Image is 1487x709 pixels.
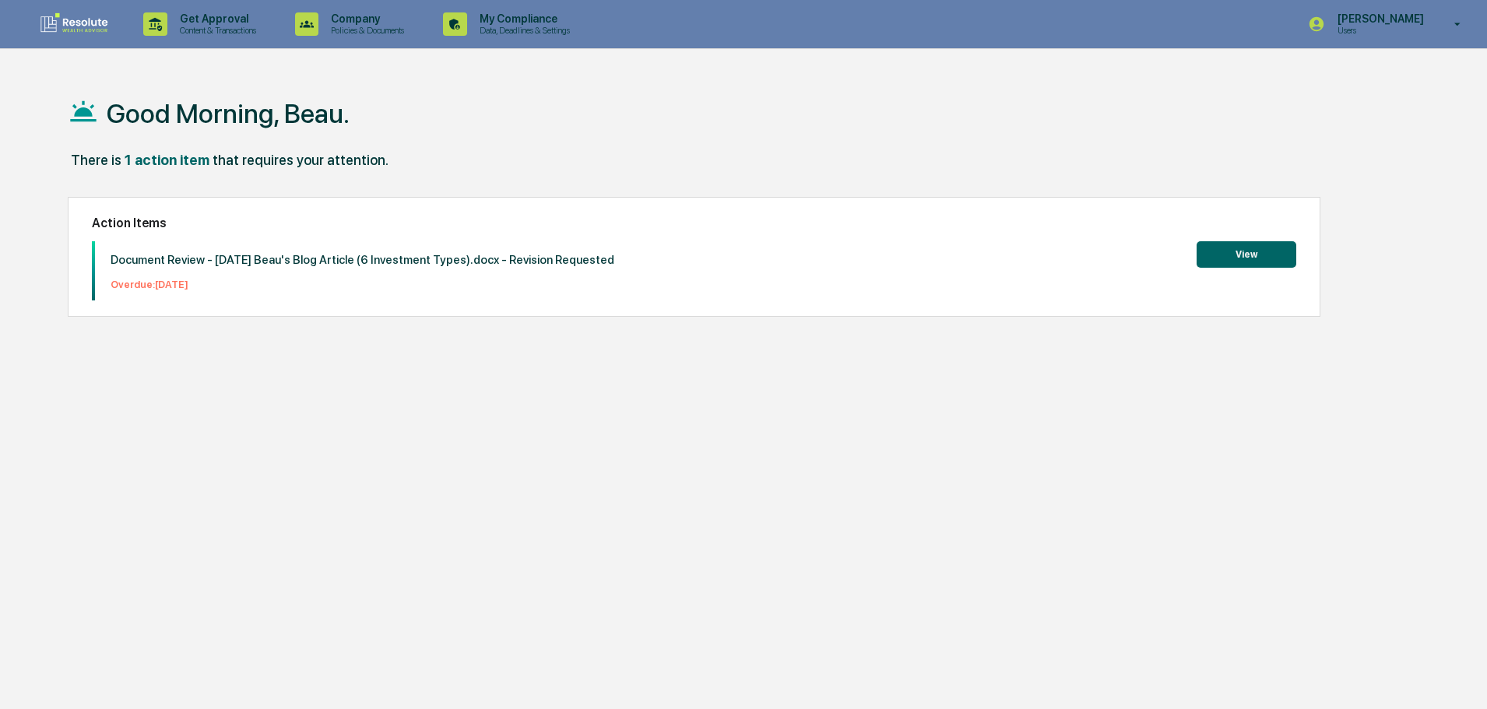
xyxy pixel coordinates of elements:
p: [PERSON_NAME] [1325,12,1432,25]
p: Company [318,12,412,25]
p: Content & Transactions [167,25,264,36]
p: Users [1325,25,1432,36]
div: that requires your attention. [213,152,388,168]
p: Overdue: [DATE] [111,279,614,290]
img: logo [37,12,112,37]
div: There is [71,152,121,168]
button: View [1197,241,1296,268]
a: View [1197,246,1296,261]
p: Policies & Documents [318,25,412,36]
p: Get Approval [167,12,264,25]
p: Data, Deadlines & Settings [467,25,578,36]
p: My Compliance [467,12,578,25]
p: Document Review - [DATE] Beau's Blog Article (6 Investment Types).docx - Revision Requested [111,253,614,267]
div: 1 action item [125,152,209,168]
h2: Action Items [92,216,1296,230]
h1: Good Morning, Beau. [107,98,350,129]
